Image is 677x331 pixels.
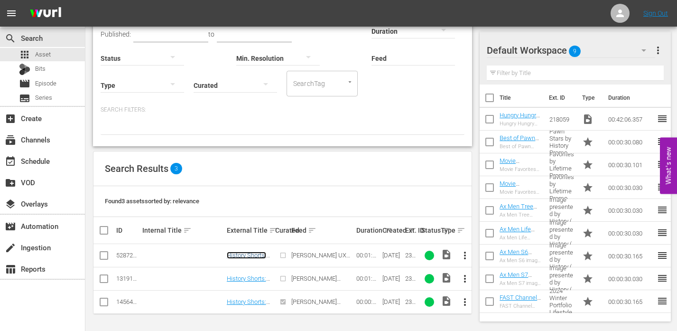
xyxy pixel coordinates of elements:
span: reorder [657,227,668,238]
span: [PERSON_NAME] Ghost [291,298,341,312]
span: Promo [582,205,594,216]
td: 218059 [546,108,578,131]
td: Movie Favorites by Lifetime Promo 30 [546,176,578,199]
div: ID [116,227,139,234]
span: menu [6,8,17,19]
td: 00:00:30.165 [604,290,657,313]
span: Published: [101,30,131,38]
span: [PERSON_NAME] UXP THC [291,252,350,266]
div: Type [441,225,451,236]
span: Series [19,93,30,104]
div: 52872359 [116,252,139,259]
span: 9 [569,41,581,61]
span: Found 3 assets sorted by: relevance [105,198,199,205]
span: Create [5,113,16,124]
span: Video [441,295,452,307]
td: Best of Pawn Stars by History Promo 30 [546,131,578,153]
span: sort [308,226,316,235]
span: sort [183,226,192,235]
span: subscriptions [5,134,16,146]
th: Type [576,85,603,111]
span: Bits [35,64,46,74]
span: Video [441,249,452,260]
span: reorder [657,113,668,124]
span: reorder [657,250,668,261]
span: Episode [19,78,30,89]
div: FAST Channel Miscellaneous 2024 Winter Portfolio Lifestyle Cross Channel [PERSON_NAME] [500,303,542,309]
span: reorder [657,204,668,216]
span: 3 [170,163,182,174]
span: Promo [582,296,594,307]
td: 00:00:30.030 [604,199,657,222]
span: more_vert [459,273,471,284]
div: 131916541 [116,275,139,282]
th: Ext. ID [543,85,576,111]
div: 145646300 [116,298,139,305]
span: reorder [657,295,668,307]
span: more_vert [459,296,471,308]
p: Search Filters: [101,106,464,114]
span: Promo [582,273,594,284]
span: to [208,30,214,38]
td: FAST Channel Miscellaneous 2024 Winter Portfolio Lifestyle Cross Channel [PERSON_NAME] [546,290,578,313]
span: search [5,33,16,44]
span: reorder [657,273,668,284]
span: 234215 [405,252,418,266]
div: Ax Men S6 image presented by History ( New logo) 30 [500,257,542,264]
span: Promo [582,182,594,193]
button: more_vert [454,291,476,313]
span: 234215 [405,275,418,289]
div: Hungry Hungry Pickers [500,121,542,127]
td: 00:00:30.030 [604,176,657,199]
td: Ax Men Tree image presented by History ( New logo) 30 [546,199,578,222]
span: reorder [657,136,668,147]
span: more_vert [459,250,471,261]
td: Ax Men Life Image presented by History ( New logo) 30 [546,222,578,245]
td: 00:00:30.030 [604,222,657,245]
a: Movie Favorites by Lifetime Promo 30 [500,180,541,208]
a: Ax Men S7 image presented by History ( New logo) 30 [500,271,536,307]
span: Automation [5,221,16,232]
span: Promo [582,136,594,148]
span: Video [441,272,452,284]
th: Title [500,85,543,111]
span: Promo [582,159,594,170]
div: Created [382,225,402,236]
a: Ax Men S6 image presented by History ( New logo) 30 [500,248,536,284]
button: more_vert [652,39,664,62]
span: Search Results [105,163,168,174]
td: 00:00:30.101 [604,153,657,176]
td: 00:42:06.357 [604,108,657,131]
td: 00:00:30.165 [604,245,657,267]
button: Open [345,77,354,86]
a: History Shorts: Why Do Ghosts Wear White Sheets? [227,298,270,327]
a: Ax Men Tree image presented by History ( New logo) 30 [500,203,537,238]
div: Movie Favorites by Lifetime Promo 30 [500,189,542,195]
div: Feed [291,225,353,236]
span: [PERSON_NAME] WurlMysteriesXplored THC [291,275,351,296]
span: Asset [35,50,51,59]
a: Ax Men Life Image presented by History ( New logo) 30 [500,226,536,261]
td: 00:00:30.080 [604,131,657,153]
span: Schedule [5,156,16,167]
div: [DATE] [382,298,402,305]
div: 00:01:01.780 [356,252,380,259]
span: Promo [582,227,594,239]
a: History Shorts: Why Do Ghosts Wear White Sheets? [227,252,269,280]
span: Video [582,113,594,125]
span: Episode [35,79,56,88]
div: Curated [275,227,288,234]
div: Status [421,225,438,236]
div: Duration [356,225,380,236]
span: reorder [657,159,668,170]
div: Movie Favorites by Lifetime Promo 30 [500,166,542,172]
div: 00:01:01.695 [356,275,380,282]
div: Internal Title [142,225,224,236]
a: History Shorts: Why Do Ghosts Wear White Sheets? [227,275,270,303]
span: Asset [19,49,30,60]
span: Overlays [5,199,16,210]
div: Ax Men S7 image presented by History ( New logo) 30 [500,280,542,286]
span: Reports [5,264,16,275]
div: Ext. ID [405,227,418,234]
div: Default Workspace [487,37,655,64]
